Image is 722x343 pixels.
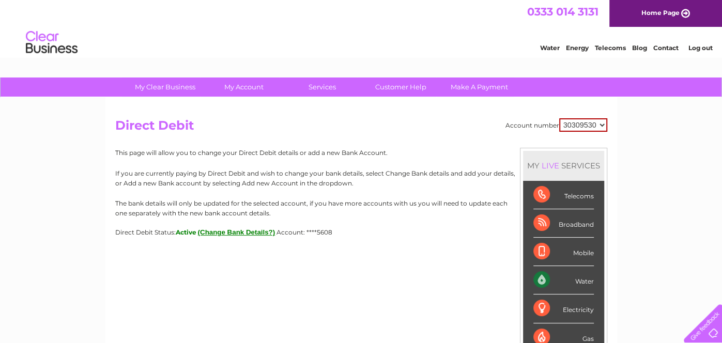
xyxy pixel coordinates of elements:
p: The bank details will only be updated for the selected account, if you have more accounts with us... [115,198,607,218]
a: Blog [632,44,647,52]
div: Mobile [533,238,594,266]
img: logo.png [25,27,78,58]
a: Log out [688,44,712,52]
a: Water [540,44,560,52]
div: Telecoms [533,181,594,209]
div: LIVE [540,161,561,170]
button: (Change Bank Details?) [198,228,275,236]
h2: Direct Debit [115,118,607,138]
p: If you are currently paying by Direct Debit and wish to change your bank details, select Change B... [115,168,607,188]
span: Active [176,228,196,236]
a: 0333 014 3131 [527,5,598,18]
div: Water [533,266,594,294]
a: Energy [566,44,589,52]
a: My Account [201,77,286,97]
div: MY SERVICES [523,151,604,180]
a: My Clear Business [122,77,208,97]
a: Services [280,77,365,97]
a: Telecoms [595,44,626,52]
div: Clear Business is a trading name of Verastar Limited (registered in [GEOGRAPHIC_DATA] No. 3667643... [117,6,606,50]
a: Make A Payment [437,77,522,97]
div: Electricity [533,294,594,323]
div: Broadband [533,209,594,238]
div: Account number [505,118,607,132]
p: This page will allow you to change your Direct Debit details or add a new Bank Account. [115,148,607,158]
div: Direct Debit Status: [115,228,607,236]
a: Customer Help [358,77,443,97]
a: Contact [653,44,679,52]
